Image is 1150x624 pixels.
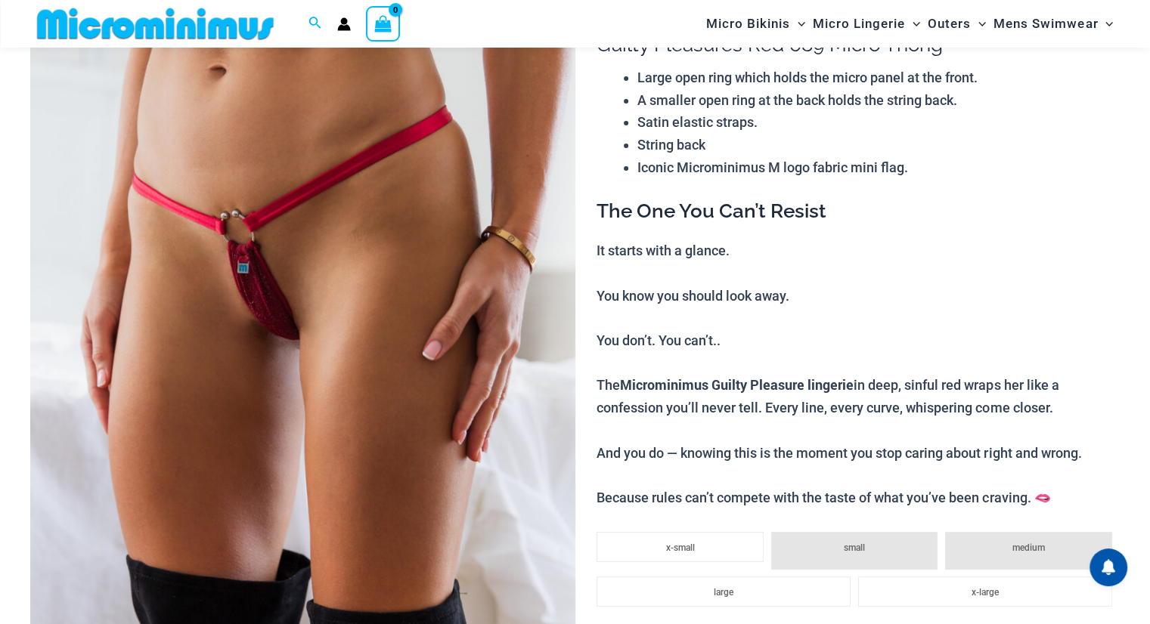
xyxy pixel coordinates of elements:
[706,5,790,43] span: Micro Bikinis
[971,5,986,43] span: Menu Toggle
[597,239,1120,508] p: It starts with a glance. You know you should look away. You don’t. You can’t.. The in deep, sinfu...
[637,134,1120,156] li: String back
[813,5,905,43] span: Micro Lingerie
[858,576,1112,607] li: x-large
[637,156,1120,179] li: Iconic Microminimus M logo fabric mini flag.
[972,587,999,598] span: x-large
[844,542,865,553] span: small
[771,532,938,570] li: small
[809,5,924,43] a: Micro LingerieMenu ToggleMenu Toggle
[308,14,322,33] a: Search icon link
[366,6,401,41] a: View Shopping Cart, empty
[700,2,1120,45] nav: Site Navigation
[714,587,733,598] span: large
[31,7,280,41] img: MM SHOP LOGO FLAT
[1098,5,1113,43] span: Menu Toggle
[620,375,854,394] b: Microminimus Guilty Pleasure lingerie
[928,5,971,43] span: Outers
[637,111,1120,134] li: Satin elastic straps.
[1012,542,1045,553] span: medium
[597,532,764,562] li: x-small
[905,5,920,43] span: Menu Toggle
[990,5,1117,43] a: Mens SwimwearMenu ToggleMenu Toggle
[666,542,695,553] span: x-small
[924,5,990,43] a: OutersMenu ToggleMenu Toggle
[337,17,351,31] a: Account icon link
[597,576,851,607] li: large
[945,532,1112,570] li: medium
[637,89,1120,112] li: A smaller open ring at the back holds the string back.
[790,5,805,43] span: Menu Toggle
[597,199,1120,224] h3: The One You Can’t Resist
[637,66,1120,89] li: Large open ring which holds the micro panel at the front.
[993,5,1098,43] span: Mens Swimwear
[702,5,809,43] a: Micro BikinisMenu ToggleMenu Toggle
